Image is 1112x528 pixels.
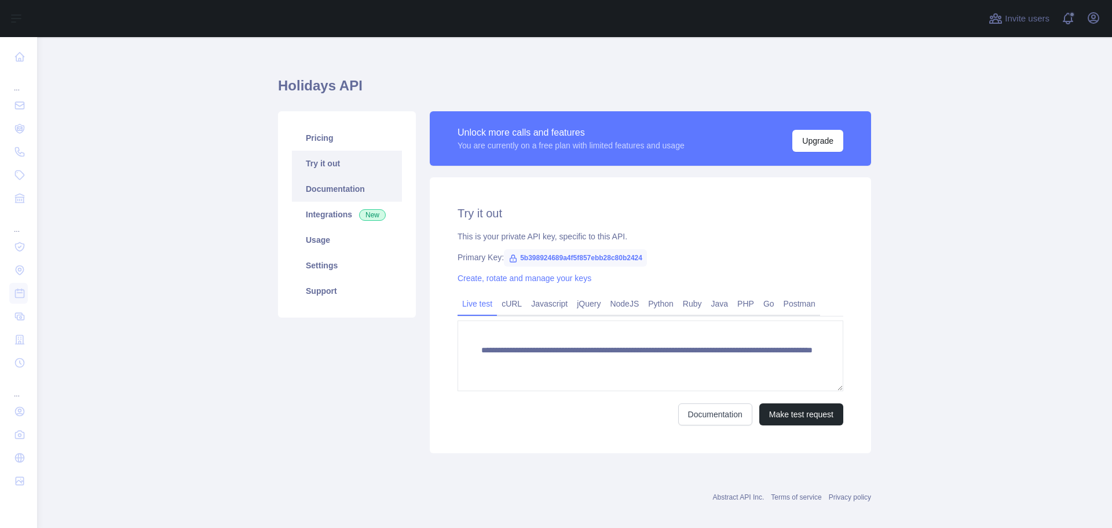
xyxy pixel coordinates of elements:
a: Abstract API Inc. [713,493,765,501]
a: Settings [292,253,402,278]
a: Python [643,294,678,313]
a: Postman [779,294,820,313]
a: Create, rotate and manage your keys [458,274,591,283]
a: Privacy policy [829,493,871,501]
a: NodeJS [605,294,643,313]
div: Primary Key: [458,252,843,263]
div: This is your private API key, specific to this API. [458,231,843,242]
span: New [359,209,386,221]
a: Ruby [678,294,707,313]
a: Go [759,294,779,313]
h2: Try it out [458,205,843,221]
div: You are currently on a free plan with limited features and usage [458,140,685,151]
div: ... [9,211,28,234]
a: Documentation [678,403,752,425]
button: Invite users [986,9,1052,28]
a: Try it out [292,151,402,176]
a: Documentation [292,176,402,202]
span: Invite users [1005,12,1049,26]
div: ... [9,70,28,93]
a: Java [707,294,733,313]
div: ... [9,376,28,399]
a: Javascript [526,294,572,313]
a: Live test [458,294,497,313]
span: 5b398924689a4f5f857ebb28c80b2424 [504,249,647,267]
a: jQuery [572,294,605,313]
div: Unlock more calls and features [458,126,685,140]
a: Support [292,278,402,304]
a: Terms of service [771,493,821,501]
a: cURL [497,294,526,313]
a: Usage [292,227,402,253]
a: Integrations New [292,202,402,227]
button: Upgrade [792,130,843,152]
h1: Holidays API [278,77,871,104]
a: Pricing [292,125,402,151]
button: Make test request [759,403,843,425]
a: PHP [733,294,759,313]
